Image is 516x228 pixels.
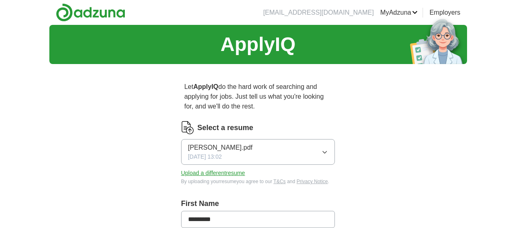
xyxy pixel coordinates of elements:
button: [PERSON_NAME].pdf[DATE] 13:02 [181,139,335,165]
div: By uploading your resume you agree to our and . [181,178,335,185]
strong: ApplyIQ [193,83,218,90]
img: CV Icon [181,121,194,134]
a: Employers [430,8,461,18]
button: Upload a differentresume [181,169,245,177]
a: T&Cs [273,179,286,184]
label: First Name [181,198,335,209]
label: Select a resume [197,122,253,133]
p: Let do the hard work of searching and applying for jobs. Just tell us what you're looking for, an... [181,79,335,115]
li: [EMAIL_ADDRESS][DOMAIN_NAME] [263,8,374,18]
span: [PERSON_NAME].pdf [188,143,252,153]
a: MyAdzuna [380,8,418,18]
span: [DATE] 13:02 [188,153,222,161]
h1: ApplyIQ [220,30,295,59]
a: Privacy Notice [297,179,328,184]
img: Adzuna logo [56,3,125,22]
